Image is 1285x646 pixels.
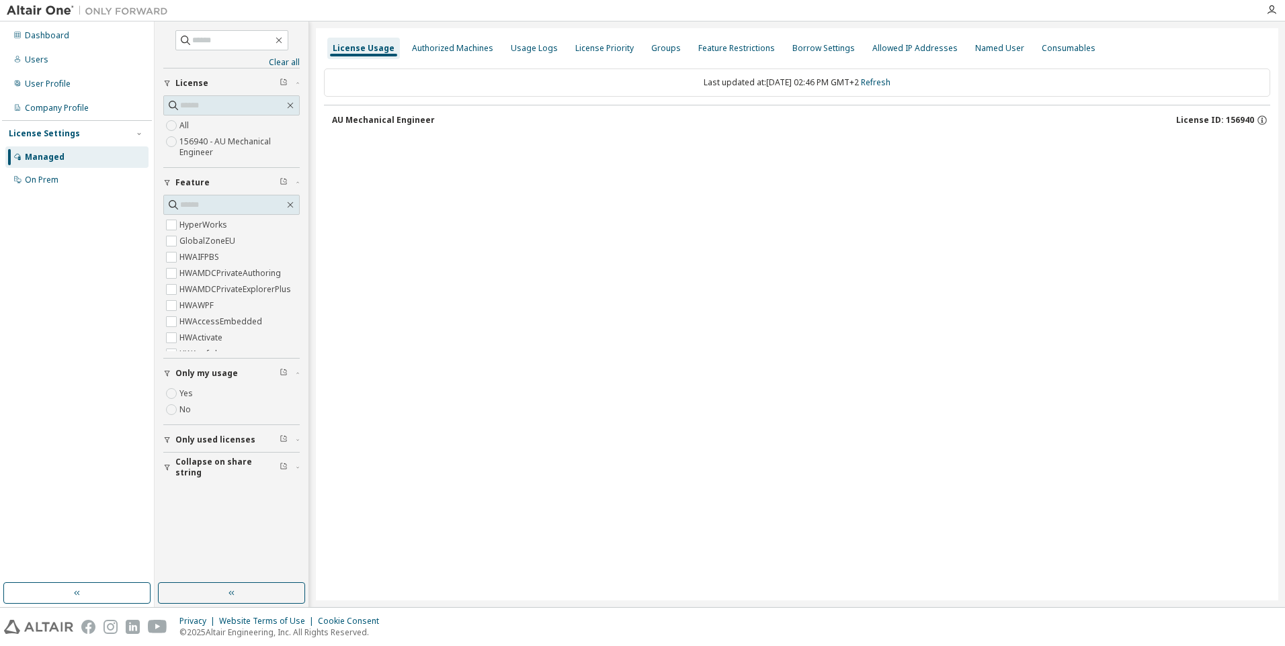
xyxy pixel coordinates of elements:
[179,249,222,265] label: HWAIFPBS
[163,168,300,197] button: Feature
[163,425,300,455] button: Only used licenses
[698,43,775,54] div: Feature Restrictions
[412,43,493,54] div: Authorized Machines
[280,462,288,473] span: Clear filter
[179,217,230,233] label: HyperWorks
[25,79,71,89] div: User Profile
[332,105,1270,135] button: AU Mechanical EngineerLicense ID: 156940
[333,43,395,54] div: License Usage
[175,434,255,445] span: Only used licenses
[179,314,265,330] label: HWAccessEmbedded
[179,385,196,402] label: Yes
[324,68,1270,97] div: Last updated at: [DATE] 02:46 PM GMT+2
[511,43,558,54] div: Usage Logs
[280,177,288,188] span: Clear filter
[103,620,118,634] img: instagram.svg
[872,43,958,54] div: Allowed IP Addresses
[179,233,238,249] label: GlobalZoneEU
[280,434,288,445] span: Clear filter
[1176,115,1254,126] span: License ID: 156940
[179,118,192,134] label: All
[179,134,300,160] label: 156940 - AU Mechanical Engineer
[179,265,284,281] label: HWAMDCPrivateAuthoring
[280,78,288,89] span: Clear filter
[575,43,634,54] div: License Priority
[163,57,300,68] a: Clear all
[651,43,681,54] div: Groups
[219,616,318,627] div: Website Terms of Use
[175,457,280,478] span: Collapse on share string
[163,453,300,482] button: Collapse on share string
[179,281,294,297] label: HWAMDCPrivateExplorerPlus
[318,616,387,627] div: Cookie Consent
[4,620,73,634] img: altair_logo.svg
[148,620,167,634] img: youtube.svg
[25,175,58,185] div: On Prem
[179,402,194,418] label: No
[1042,43,1095,54] div: Consumables
[179,346,222,362] label: HWAcufwh
[25,54,48,65] div: Users
[175,78,208,89] span: License
[126,620,140,634] img: linkedin.svg
[25,152,65,163] div: Managed
[179,616,219,627] div: Privacy
[861,77,890,88] a: Refresh
[179,297,216,314] label: HWAWPF
[975,43,1024,54] div: Named User
[175,177,210,188] span: Feature
[7,4,175,17] img: Altair One
[179,330,225,346] label: HWActivate
[9,128,80,139] div: License Settings
[25,103,89,113] div: Company Profile
[81,620,95,634] img: facebook.svg
[332,115,435,126] div: AU Mechanical Engineer
[163,359,300,388] button: Only my usage
[280,368,288,379] span: Clear filter
[792,43,855,54] div: Borrow Settings
[179,627,387,638] p: © 2025 Altair Engineering, Inc. All Rights Reserved.
[175,368,238,379] span: Only my usage
[25,30,69,41] div: Dashboard
[163,68,300,98] button: License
